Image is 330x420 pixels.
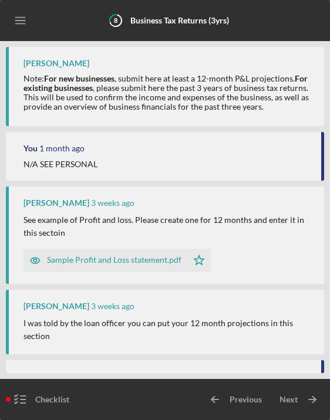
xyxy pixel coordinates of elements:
[6,385,75,414] button: Checklist
[130,15,229,25] b: Business Tax Returns (3yrs)
[44,73,115,83] strong: For new businesses
[200,385,268,414] button: Previous
[230,385,262,414] div: Previous
[23,73,308,93] strong: For existing businesses
[91,302,134,311] time: 2025-08-04 23:31
[23,74,312,111] div: Note: , submit here at least a 12-month P&L projections. , please submit here the past 3 years of...
[268,385,324,414] button: Next
[47,255,181,265] div: Sample Profit and Loss statement.pdf
[23,144,38,153] div: You
[23,59,89,68] div: [PERSON_NAME]
[23,160,97,169] div: N/A SEE PERSONAL
[114,16,117,24] tspan: 8
[23,372,38,381] div: You
[91,198,134,208] time: 2025-08-04 23:29
[39,372,83,381] time: 2025-08-05 00:39
[23,317,312,343] p: I was told by the loan officer you can put your 12 month projections in this section
[23,198,89,208] div: [PERSON_NAME]
[39,144,85,153] time: 2025-07-25 22:21
[35,385,69,414] div: Checklist
[23,214,312,240] p: See example of Profit and loss. Please create one for 12 months and enter it in this sectoin
[280,385,298,414] div: Next
[23,302,89,311] div: [PERSON_NAME]
[23,249,211,272] button: Sample Profit and Loss statement.pdf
